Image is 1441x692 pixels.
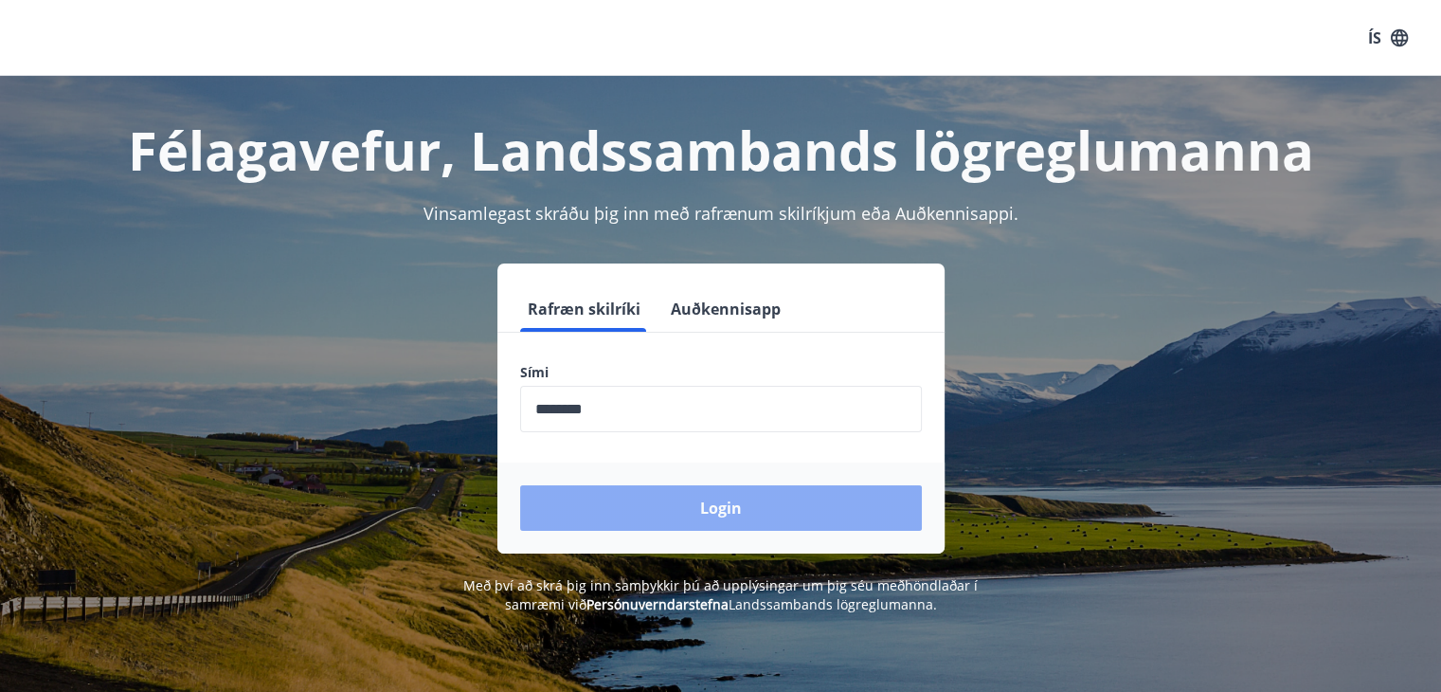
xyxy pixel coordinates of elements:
[62,114,1380,186] h1: Félagavefur, Landssambands lögreglumanna
[520,485,922,531] button: Login
[586,595,729,613] a: Persónuverndarstefna
[463,576,978,613] span: Með því að skrá þig inn samþykkir þú að upplýsingar um þig séu meðhöndlaðar í samræmi við Landssa...
[663,286,788,332] button: Auðkennisapp
[520,286,648,332] button: Rafræn skilríki
[423,202,1018,225] span: Vinsamlegast skráðu þig inn með rafrænum skilríkjum eða Auðkennisappi.
[520,363,922,382] label: Sími
[1358,21,1418,55] button: ÍS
